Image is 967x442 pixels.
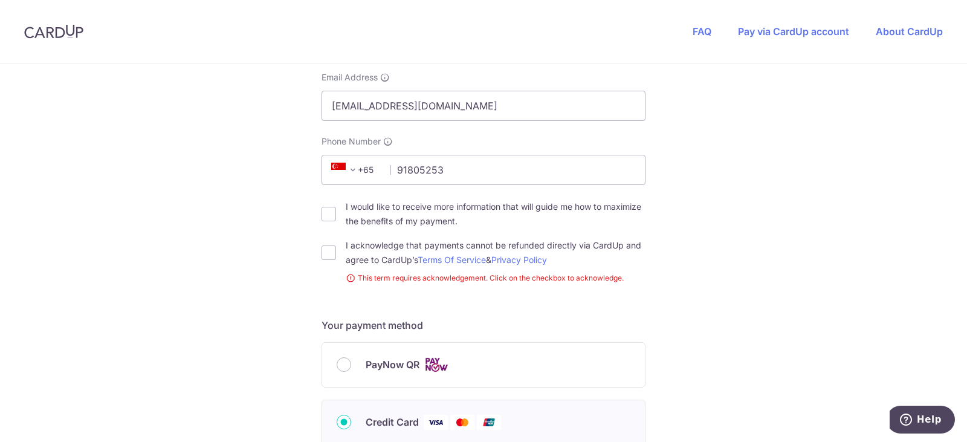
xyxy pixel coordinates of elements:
a: About CardUp [876,25,943,37]
span: +65 [328,163,382,177]
small: This term requires acknowledgement. Click on the checkbox to acknowledge. [346,272,645,284]
a: Terms Of Service [418,255,486,265]
div: Credit Card Visa Mastercard Union Pay [337,415,630,430]
span: Credit Card [366,415,419,429]
a: FAQ [693,25,711,37]
img: Union Pay [477,415,501,430]
img: Mastercard [450,415,474,430]
img: CardUp [24,24,83,39]
span: Phone Number [322,135,381,148]
a: Privacy Policy [491,255,547,265]
img: Cards logo [424,357,448,372]
span: +65 [331,163,360,177]
input: Email address [322,91,645,121]
h5: Your payment method [322,318,645,333]
a: Pay via CardUp account [738,25,849,37]
span: Email Address [322,71,378,83]
span: PayNow QR [366,357,419,372]
label: I acknowledge that payments cannot be refunded directly via CardUp and agree to CardUp’s & [346,238,645,267]
img: Visa [424,415,448,430]
iframe: Opens a widget where you can find more information [890,406,955,436]
label: I would like to receive more information that will guide me how to maximize the benefits of my pa... [346,200,645,229]
div: PayNow QR Cards logo [337,357,630,372]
